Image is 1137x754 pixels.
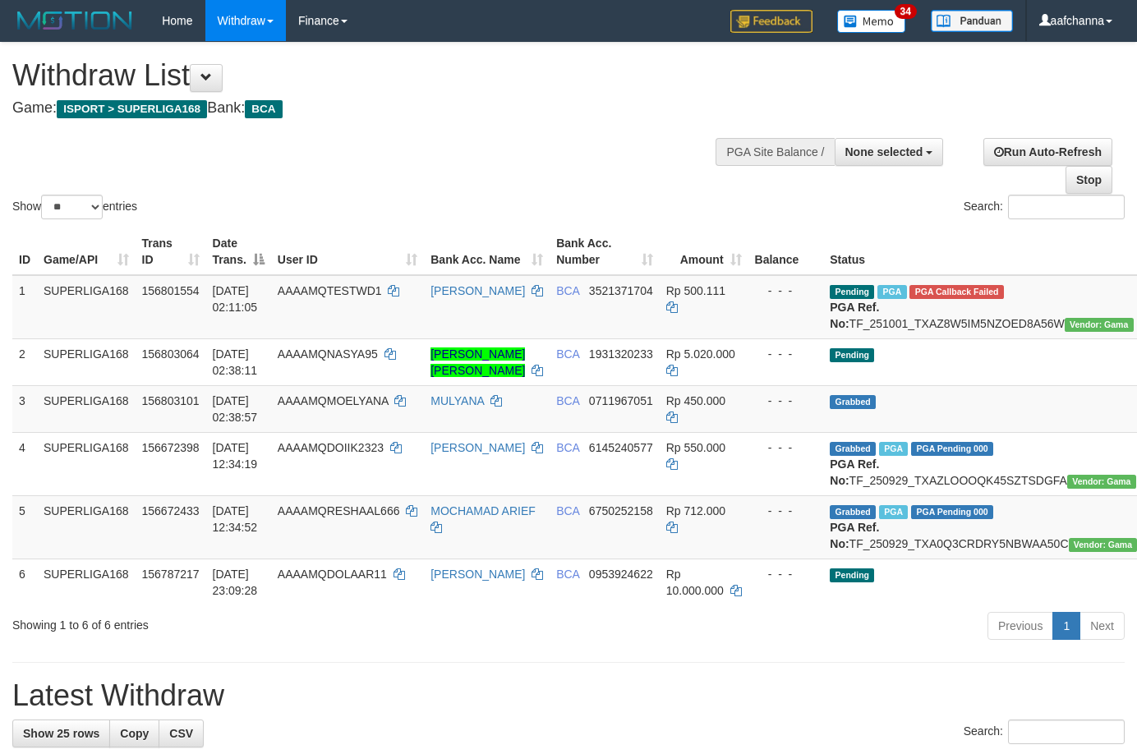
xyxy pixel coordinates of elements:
[755,283,817,299] div: - - -
[12,610,462,633] div: Showing 1 to 6 of 6 entries
[424,228,550,275] th: Bank Acc. Name: activate to sort column ascending
[430,441,525,454] a: [PERSON_NAME]
[430,504,536,517] a: MOCHAMAD ARIEF
[755,439,817,456] div: - - -
[895,4,917,19] span: 34
[12,228,37,275] th: ID
[213,504,258,534] span: [DATE] 12:34:52
[589,394,653,407] span: Copy 0711967051 to clipboard
[755,503,817,519] div: - - -
[556,504,579,517] span: BCA
[755,346,817,362] div: - - -
[666,568,724,597] span: Rp 10.000.000
[666,504,725,517] span: Rp 712.000
[12,432,37,495] td: 4
[37,338,136,385] td: SUPERLIGA168
[879,442,908,456] span: Marked by aafsoycanthlai
[430,394,484,407] a: MULYANA
[142,284,200,297] span: 156801554
[206,228,271,275] th: Date Trans.: activate to sort column descending
[278,394,389,407] span: AAAAMQMOELYANA
[12,559,37,605] td: 6
[589,568,653,581] span: Copy 0953924622 to clipboard
[556,284,579,297] span: BCA
[556,347,579,361] span: BCA
[911,442,993,456] span: PGA Pending
[1008,720,1125,744] input: Search:
[12,59,742,92] h1: Withdraw List
[550,228,660,275] th: Bank Acc. Number: activate to sort column ascending
[983,138,1112,166] a: Run Auto-Refresh
[120,727,149,740] span: Copy
[136,228,206,275] th: Trans ID: activate to sort column ascending
[12,195,137,219] label: Show entries
[142,394,200,407] span: 156803101
[213,568,258,597] span: [DATE] 23:09:28
[37,495,136,559] td: SUPERLIGA168
[213,284,258,314] span: [DATE] 02:11:05
[666,284,725,297] span: Rp 500.111
[987,612,1053,640] a: Previous
[911,505,993,519] span: PGA Pending
[830,395,876,409] span: Grabbed
[37,275,136,339] td: SUPERLIGA168
[430,347,525,377] a: [PERSON_NAME] [PERSON_NAME]
[877,285,906,299] span: Marked by aafseijuro
[278,284,382,297] span: AAAAMQTESTWD1
[666,441,725,454] span: Rp 550.000
[278,504,400,517] span: AAAAMQRESHAAL666
[1065,318,1134,332] span: Vendor URL: https://trx31.1velocity.biz
[213,347,258,377] span: [DATE] 02:38:11
[660,228,748,275] th: Amount: activate to sort column ascending
[12,100,742,117] h4: Game: Bank:
[909,285,1003,299] span: PGA Error
[142,504,200,517] span: 156672433
[666,347,735,361] span: Rp 5.020.000
[1066,166,1112,194] a: Stop
[12,275,37,339] td: 1
[23,727,99,740] span: Show 25 rows
[142,441,200,454] span: 156672398
[12,385,37,432] td: 3
[271,228,424,275] th: User ID: activate to sort column ascending
[245,100,282,118] span: BCA
[589,441,653,454] span: Copy 6145240577 to clipboard
[57,100,207,118] span: ISPORT > SUPERLIGA168
[830,442,876,456] span: Grabbed
[830,568,874,582] span: Pending
[278,568,387,581] span: AAAAMQDOLAAR11
[430,568,525,581] a: [PERSON_NAME]
[278,441,384,454] span: AAAAMQDOIIK2323
[37,432,136,495] td: SUPERLIGA168
[755,566,817,582] div: - - -
[716,138,834,166] div: PGA Site Balance /
[1052,612,1080,640] a: 1
[12,338,37,385] td: 2
[748,228,824,275] th: Balance
[109,720,159,747] a: Copy
[830,285,874,299] span: Pending
[830,348,874,362] span: Pending
[879,505,908,519] span: Marked by aafsoycanthlai
[213,394,258,424] span: [DATE] 02:38:57
[159,720,204,747] a: CSV
[142,568,200,581] span: 156787217
[589,284,653,297] span: Copy 3521371704 to clipboard
[830,521,879,550] b: PGA Ref. No:
[666,394,725,407] span: Rp 450.000
[12,679,1125,712] h1: Latest Withdraw
[1067,475,1136,489] span: Vendor URL: https://trx31.1velocity.biz
[430,284,525,297] a: [PERSON_NAME]
[589,504,653,517] span: Copy 6750252158 to clipboard
[1008,195,1125,219] input: Search:
[169,727,193,740] span: CSV
[142,347,200,361] span: 156803064
[830,301,879,330] b: PGA Ref. No:
[37,559,136,605] td: SUPERLIGA168
[12,720,110,747] a: Show 25 rows
[755,393,817,409] div: - - -
[730,10,812,33] img: Feedback.jpg
[37,385,136,432] td: SUPERLIGA168
[213,441,258,471] span: [DATE] 12:34:19
[830,457,879,487] b: PGA Ref. No:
